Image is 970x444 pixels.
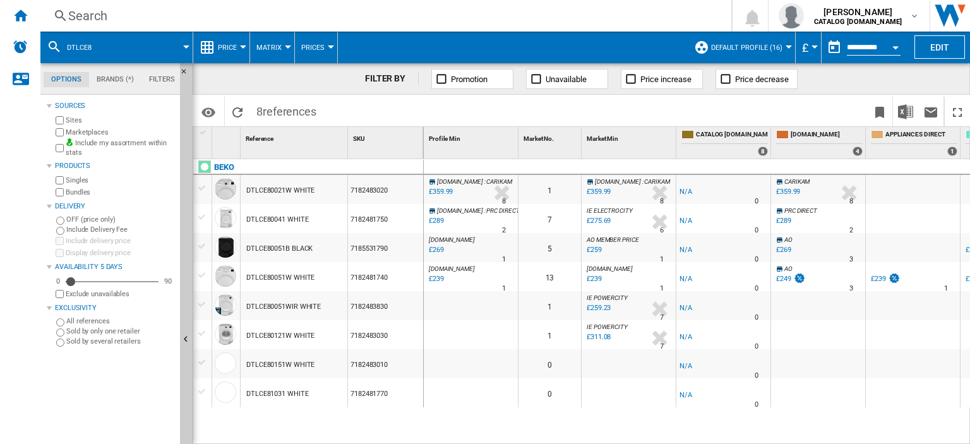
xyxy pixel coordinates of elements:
[521,127,581,147] div: Sort None
[518,204,581,233] div: 7
[66,138,175,158] label: Include my assortment within stats
[353,135,365,142] span: SKU
[822,35,847,60] button: md-calendar
[429,236,475,243] span: [DOMAIN_NAME]
[587,265,633,272] span: [DOMAIN_NAME]
[595,178,641,185] span: [DOMAIN_NAME]
[802,32,815,63] button: £
[660,195,664,208] div: Delivery Time : 8 days
[47,32,186,63] div: dtlce8
[774,127,865,159] div: [DOMAIN_NAME] 4 offers sold by AMAZON.CO.UK
[56,217,64,225] input: OFF (price only)
[66,225,175,234] label: Include Delivery Fee
[243,127,347,147] div: Sort None
[55,161,175,171] div: Products
[680,360,692,373] div: N/A
[66,188,175,197] label: Bundles
[348,262,423,291] div: 7182481740
[429,265,475,272] span: [DOMAIN_NAME]
[802,41,808,54] span: £
[518,378,581,407] div: 0
[246,176,314,205] div: DTLCE80021W WHITE
[914,35,965,59] button: Edit
[784,207,817,214] span: PRC DIRECT
[56,339,64,347] input: Sold by several retailers
[55,262,175,272] div: Availability 5 Days
[884,34,907,57] button: Open calendar
[66,236,175,246] label: Include delivery price
[518,233,581,262] div: 5
[779,3,804,28] img: profile.jpg
[56,237,64,245] input: Include delivery price
[66,128,175,137] label: Marketplaces
[89,72,141,87] md-tab-item: Brands (*)
[518,349,581,378] div: 0
[56,116,64,124] input: Sites
[755,224,758,237] div: Delivery Time : 0 day
[67,32,104,63] button: dtlce8
[350,127,423,147] div: SKU Sort None
[243,127,347,147] div: Reference Sort None
[784,236,793,243] span: AO
[849,195,853,208] div: Delivery Time : 8 days
[437,178,483,185] span: [DOMAIN_NAME]
[587,323,628,330] span: IE POWERCITY
[348,291,423,320] div: 7182483830
[348,233,423,262] div: 7185531790
[871,275,886,283] div: £239
[660,282,664,295] div: Delivery Time : 1 day
[521,127,581,147] div: Market No. Sort None
[55,303,175,313] div: Exclusivity
[791,130,863,141] span: [DOMAIN_NAME]
[587,294,628,301] span: IE POWERCITY
[679,127,770,159] div: CATALOG [DOMAIN_NAME] 8 offers sold by CATALOG BEKO.UK
[66,316,175,326] label: All references
[584,127,676,147] div: Market Min Sort None
[502,224,506,237] div: Delivery Time : 2 days
[945,97,970,126] button: Maximize
[256,44,282,52] span: Matrix
[885,130,957,141] span: APPLIANCES DIRECT
[427,273,444,285] div: Last updated : Tuesday, 12 August 2025 10:00
[365,73,419,85] div: FILTER BY
[869,273,901,285] div: £239
[225,97,250,126] button: Reload
[585,302,611,315] div: Last updated : Tuesday, 12 August 2025 05:04
[56,227,64,235] input: Include Delivery Fee
[680,273,692,285] div: N/A
[437,207,483,214] span: [DOMAIN_NAME]
[301,44,325,52] span: Prices
[502,195,506,208] div: Delivery Time : 8 days
[55,201,175,212] div: Delivery
[66,327,175,336] label: Sold by only one retailer
[246,234,313,263] div: DTLCE80051B BLACK
[484,178,512,185] span: : CARIKAM
[66,337,175,346] label: Sold by several retailers
[735,75,789,84] span: Price decrease
[502,253,506,266] div: Delivery Time : 1 day
[68,7,698,25] div: Search
[180,63,195,86] button: Hide
[429,135,460,142] span: Profile Min
[518,320,581,349] div: 1
[621,69,703,89] button: Price increase
[246,263,314,292] div: DTLCE80051W WHITE
[56,176,64,184] input: Singles
[56,188,64,196] input: Bundles
[716,69,798,89] button: Price decrease
[426,127,518,147] div: Profile Min Sort None
[263,105,316,118] span: references
[755,195,758,208] div: Delivery Time : 0 day
[585,186,611,198] div: Last updated : Tuesday, 12 August 2025 01:16
[200,32,243,63] div: Price
[774,273,806,285] div: £249
[776,188,800,196] div: £359.99
[427,186,453,198] div: Last updated : Tuesday, 12 August 2025 01:16
[56,140,64,156] input: Include my assortment within stats
[56,290,64,298] input: Display delivery price
[694,32,789,63] div: Default profile (16)
[849,253,853,266] div: Delivery Time : 3 days
[256,32,288,63] button: Matrix
[680,186,692,198] div: N/A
